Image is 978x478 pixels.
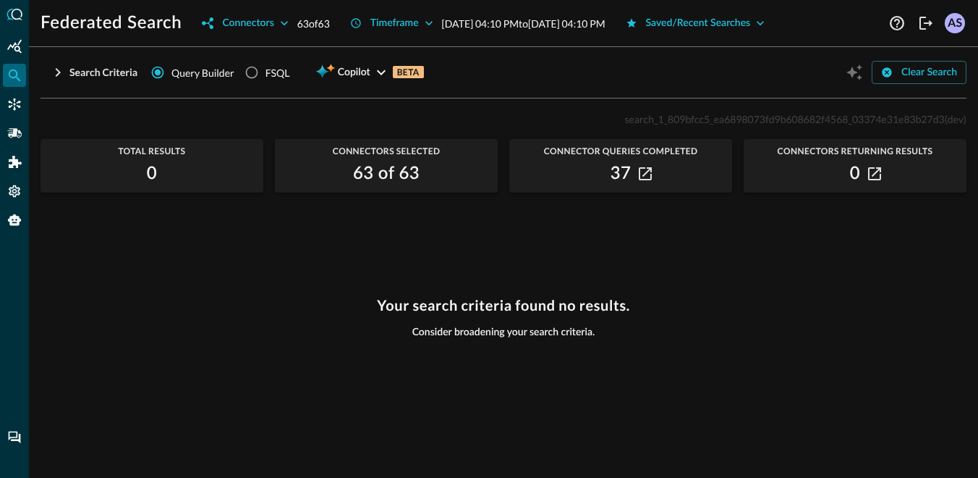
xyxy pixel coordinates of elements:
p: 63 of 63 [297,16,330,31]
span: Query Builder [171,65,234,80]
div: Summary Insights [3,35,26,58]
span: Total Results [41,146,263,156]
span: search_1_809bfcc5_ea6898073fd9b608682f4568_03374e31e83b27d3 [624,113,944,125]
button: Timeframe [341,12,442,35]
button: Connectors [193,12,297,35]
p: [DATE] 04:10 PM to [DATE] 04:10 PM [442,16,605,31]
button: Help [885,12,909,35]
h1: Federated Search [41,12,182,35]
button: Clear Search [872,61,966,84]
span: Connector Queries Completed [509,146,732,156]
h2: 37 [611,162,632,185]
span: Consider broadening your search criteria. [412,326,595,339]
div: Chat [3,426,26,449]
button: Logout [914,12,937,35]
div: Query Agent [3,209,26,232]
h3: Your search criteria found no results. [377,297,630,314]
div: FSQL [265,65,290,80]
h2: 63 of 63 [353,162,420,185]
p: BETA [393,66,424,78]
div: Federated Search [3,64,26,87]
h2: 0 [850,162,860,185]
div: Pipelines [3,122,26,145]
div: Addons [4,151,27,174]
span: (dev) [945,113,966,125]
div: Settings [3,180,26,203]
span: Connectors Selected [275,146,498,156]
button: Search Criteria [41,61,146,84]
div: Connectors [3,93,26,116]
span: Copilot [338,64,370,82]
button: Saved/Recent Searches [617,12,774,35]
button: CopilotBETA [307,61,432,84]
span: Connectors Returning Results [744,146,966,156]
div: AS [945,13,965,33]
h2: 0 [147,162,157,185]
